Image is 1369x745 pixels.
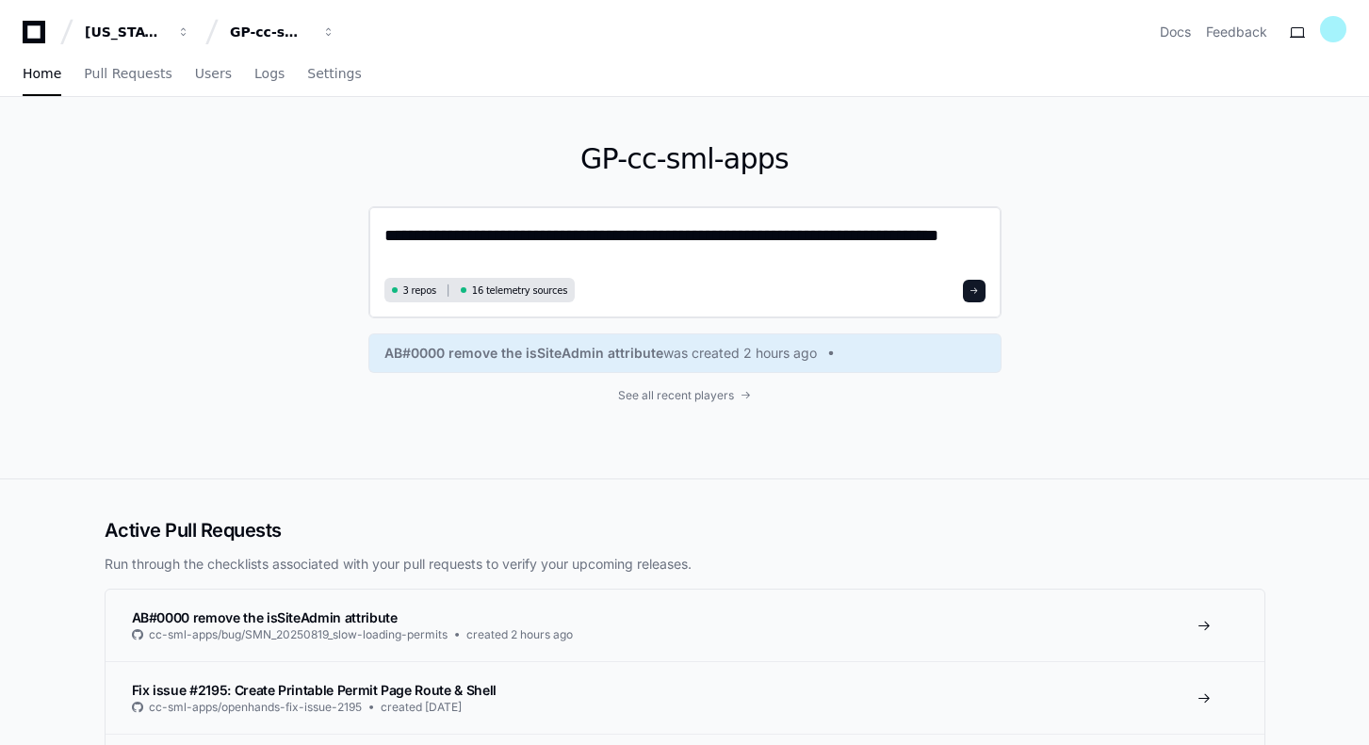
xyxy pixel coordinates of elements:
a: Docs [1160,23,1191,41]
button: [US_STATE] Pacific [77,15,198,49]
h2: Active Pull Requests [105,517,1265,543]
a: See all recent players [368,388,1002,403]
span: 16 telemetry sources [472,283,567,298]
span: AB#0000 remove the isSiteAdmin attribute [384,344,663,363]
a: AB#0000 remove the isSiteAdmin attributecc-sml-apps/bug/SMN_20250819_slow-loading-permitscreated ... [106,590,1264,661]
span: AB#0000 remove the isSiteAdmin attribute [132,609,398,625]
a: Users [195,53,232,96]
span: cc-sml-apps/openhands-fix-issue-2195 [149,700,362,715]
p: Run through the checklists associated with your pull requests to verify your upcoming releases. [105,555,1265,574]
span: Home [23,68,61,79]
span: created 2 hours ago [466,627,573,642]
a: Fix issue #2195: Create Printable Permit Page Route & Shellcc-sml-apps/openhands-fix-issue-2195cr... [106,661,1264,734]
span: was created 2 hours ago [663,344,817,363]
button: Feedback [1206,23,1267,41]
a: Logs [254,53,285,96]
a: Settings [307,53,361,96]
span: Users [195,68,232,79]
span: 3 repos [403,283,437,298]
span: Pull Requests [84,68,171,79]
span: Fix issue #2195: Create Printable Permit Page Route & Shell [132,682,497,698]
a: AB#0000 remove the isSiteAdmin attributewas created 2 hours ago [384,344,986,363]
div: GP-cc-sml-apps [230,23,311,41]
span: Settings [307,68,361,79]
span: created [DATE] [381,700,462,715]
button: GP-cc-sml-apps [222,15,343,49]
a: Pull Requests [84,53,171,96]
span: cc-sml-apps/bug/SMN_20250819_slow-loading-permits [149,627,448,642]
span: Logs [254,68,285,79]
div: [US_STATE] Pacific [85,23,166,41]
h1: GP-cc-sml-apps [368,142,1002,176]
span: See all recent players [618,388,734,403]
a: Home [23,53,61,96]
